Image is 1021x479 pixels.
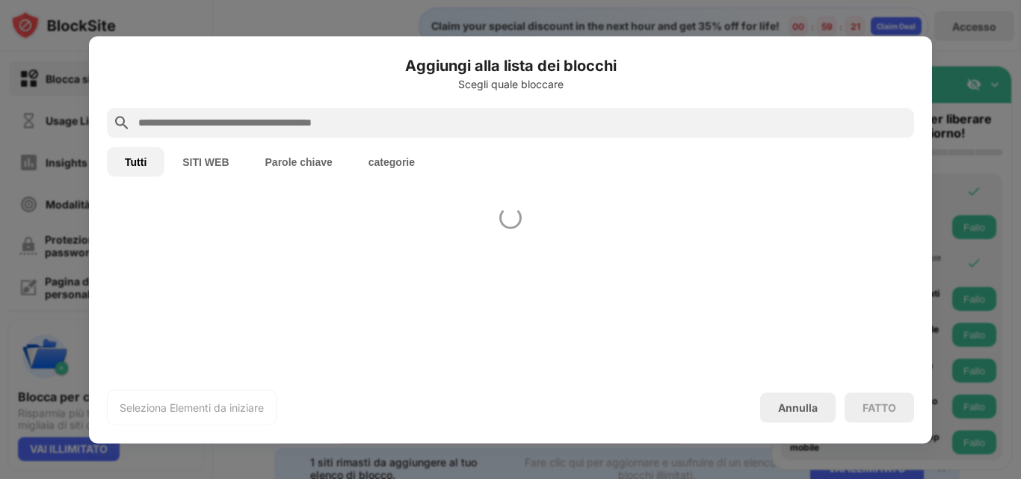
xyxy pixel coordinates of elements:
[107,78,914,90] div: Scegli quale bloccare
[107,146,164,176] button: Tutti
[778,401,818,414] div: Annulla
[351,146,433,176] button: categorie
[120,400,264,415] div: Seleziona Elementi da iniziare
[247,146,351,176] button: Parole chiave
[107,54,914,76] h6: Aggiungi alla lista dei blocchi
[164,146,247,176] button: SITI WEB
[113,114,131,132] img: search.svg
[863,401,896,413] div: FATTO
